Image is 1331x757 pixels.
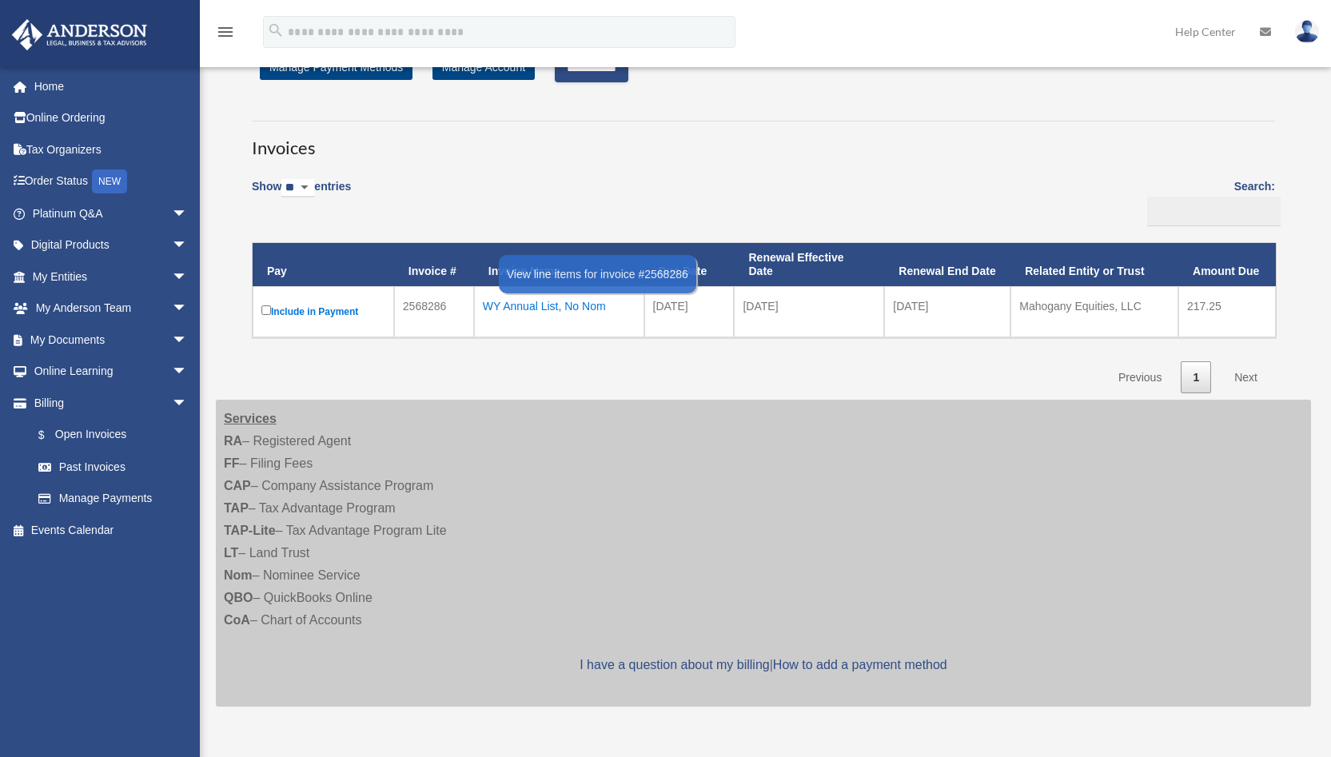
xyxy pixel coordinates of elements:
a: Past Invoices [22,451,204,483]
a: How to add a payment method [773,658,947,671]
th: Renewal Effective Date: activate to sort column ascending [734,243,884,286]
th: Amount Due: activate to sort column ascending [1178,243,1276,286]
strong: CoA [224,613,250,627]
strong: RA [224,434,242,448]
input: Include in Payment [261,305,271,315]
a: 1 [1181,361,1211,394]
td: 2568286 [394,286,474,337]
a: Order StatusNEW [11,165,212,198]
span: arrow_drop_down [172,197,204,230]
span: arrow_drop_down [172,293,204,325]
th: Invoice Name: activate to sort column ascending [474,243,644,286]
label: Show entries [252,177,351,213]
input: Search: [1147,197,1281,227]
span: arrow_drop_down [172,387,204,420]
span: arrow_drop_down [172,261,204,293]
strong: LT [224,546,238,560]
th: Renewal End Date: activate to sort column ascending [884,243,1010,286]
a: Online Learningarrow_drop_down [11,356,212,388]
strong: TAP [224,501,249,515]
strong: QBO [224,591,253,604]
img: User Pic [1295,20,1319,43]
td: 217.25 [1178,286,1276,337]
i: menu [216,22,235,42]
a: My Documentsarrow_drop_down [11,324,212,356]
strong: Nom [224,568,253,582]
a: Digital Productsarrow_drop_down [11,229,212,261]
p: | [224,654,1303,676]
a: Tax Organizers [11,133,212,165]
a: Online Ordering [11,102,212,134]
th: Invoice #: activate to sort column ascending [394,243,474,286]
strong: FF [224,456,240,470]
span: arrow_drop_down [172,324,204,357]
td: [DATE] [644,286,735,337]
strong: TAP-Lite [224,524,276,537]
div: WY Annual List, No Nom [483,295,636,317]
a: Manage Payments [22,483,204,515]
a: Manage Payment Methods [260,54,412,80]
a: Previous [1106,361,1174,394]
a: My Anderson Teamarrow_drop_down [11,293,212,325]
a: Platinum Q&Aarrow_drop_down [11,197,212,229]
div: – Registered Agent – Filing Fees – Company Assistance Program – Tax Advantage Program – Tax Advan... [216,400,1311,707]
td: Mahogany Equities, LLC [1010,286,1178,337]
th: Pay: activate to sort column descending [253,243,394,286]
a: Home [11,70,212,102]
th: Related Entity or Trust: activate to sort column ascending [1010,243,1178,286]
i: search [267,22,285,39]
label: Search: [1142,177,1275,226]
span: arrow_drop_down [172,229,204,262]
a: My Entitiesarrow_drop_down [11,261,212,293]
td: [DATE] [734,286,884,337]
strong: Services [224,412,277,425]
td: [DATE] [884,286,1010,337]
a: Billingarrow_drop_down [11,387,204,419]
a: $Open Invoices [22,419,196,452]
a: Events Calendar [11,514,212,546]
th: Due Date: activate to sort column ascending [644,243,735,286]
a: I have a question about my billing [580,658,769,671]
strong: CAP [224,479,251,492]
div: NEW [92,169,127,193]
span: arrow_drop_down [172,356,204,388]
span: $ [47,425,55,445]
label: Include in Payment [261,302,385,321]
select: Showentries [281,179,314,197]
a: menu [216,28,235,42]
a: Next [1222,361,1269,394]
h3: Invoices [252,121,1275,161]
img: Anderson Advisors Platinum Portal [7,19,152,50]
a: Manage Account [432,54,535,80]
